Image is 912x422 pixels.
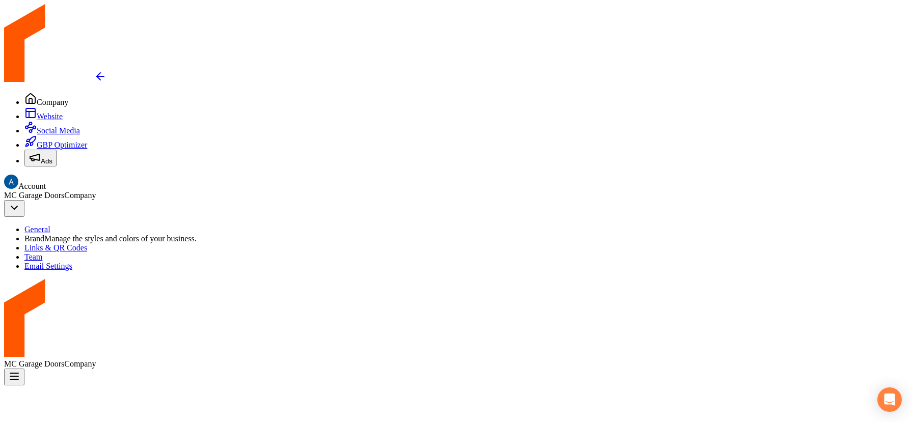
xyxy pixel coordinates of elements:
span: Social Media [37,126,80,135]
img: Rebolt Logo [4,279,94,357]
a: General [24,225,50,234]
button: Ads [24,150,57,166]
span: Ads [41,157,52,165]
a: Website [24,112,63,121]
button: Open user button [4,175,18,189]
span: Company [64,191,96,200]
span: Company [64,359,96,368]
span: Website [37,112,63,121]
span: MC Garage Doors [4,191,64,200]
span: GBP Optimizer [37,140,87,149]
span: Manage the styles and colors of your business. [44,234,197,243]
div: Open Intercom Messenger [877,387,902,412]
a: Return to dashboard [4,75,106,84]
a: Social Media [24,126,80,135]
span: MC Garage Doors [4,359,64,368]
span: Account [18,182,46,190]
img: Andrew Magana [4,175,18,189]
a: Team [24,252,42,261]
img: Rebolt Logo [4,4,94,82]
a: Links & QR Codes [24,243,87,252]
a: GBP Optimizer [24,140,87,149]
button: Open navigation menu [4,369,24,385]
span: Company [37,98,68,106]
span: Brand [24,234,44,243]
a: Email Settings [24,262,72,270]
